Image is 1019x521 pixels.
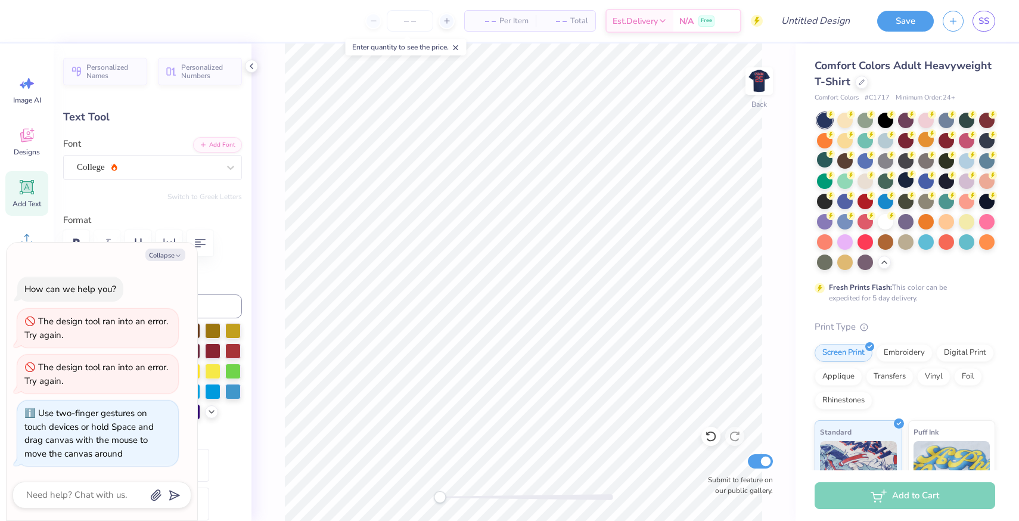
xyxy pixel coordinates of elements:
label: Font [63,137,81,151]
div: Transfers [866,368,914,386]
button: Personalized Numbers [158,58,242,85]
div: This color can be expedited for 5 day delivery. [829,282,975,303]
span: N/A [679,15,694,27]
img: Standard [820,441,897,501]
div: Enter quantity to see the price. [346,39,467,55]
a: SS [973,11,995,32]
span: – – [543,15,567,27]
div: Vinyl [917,368,950,386]
span: Comfort Colors Adult Heavyweight T-Shirt [815,58,992,89]
label: Format [63,213,242,227]
div: Embroidery [876,344,933,362]
div: Digital Print [936,344,994,362]
div: Text Tool [63,109,242,125]
span: SS [978,14,989,28]
span: Puff Ink [914,426,939,438]
input: Untitled Design [772,9,859,33]
img: Puff Ink [914,441,990,501]
div: Accessibility label [434,491,446,503]
span: Image AI [13,95,41,105]
div: The design tool ran into an error. Try again. [24,315,168,341]
div: Print Type [815,320,995,334]
span: Free [701,17,712,25]
input: – – [387,10,433,32]
button: Switch to Greek Letters [167,192,242,201]
span: – – [472,15,496,27]
span: # C1717 [865,93,890,103]
button: Collapse [145,249,185,261]
div: Applique [815,368,862,386]
div: How can we help you? [24,283,116,295]
span: Total [570,15,588,27]
div: Rhinestones [815,392,872,410]
span: Est. Delivery [613,15,658,27]
span: Standard [820,426,852,438]
div: Foil [954,368,982,386]
span: Comfort Colors [815,93,859,103]
button: Save [877,11,934,32]
img: Back [747,69,771,93]
span: Per Item [499,15,529,27]
div: Screen Print [815,344,872,362]
button: Personalized Names [63,58,147,85]
span: Minimum Order: 24 + [896,93,955,103]
div: Back [751,99,767,110]
div: Use two-finger gestures on touch devices or hold Space and drag canvas with the mouse to move the... [24,407,154,460]
div: The design tool ran into an error. Try again. [24,361,168,387]
span: Designs [14,147,40,157]
span: Personalized Numbers [181,63,235,80]
span: Add Text [13,199,41,209]
label: Submit to feature on our public gallery. [701,475,773,496]
span: Personalized Names [86,63,140,80]
button: Add Font [193,137,242,153]
strong: Fresh Prints Flash: [829,283,892,292]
